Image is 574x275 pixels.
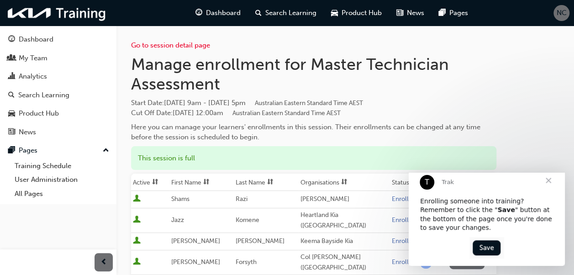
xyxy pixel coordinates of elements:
[236,258,257,266] span: Forsyth
[392,195,416,204] div: Enrolled
[300,210,388,231] div: Heartland Kia ([GEOGRAPHIC_DATA])
[171,216,184,224] span: Jazz
[4,142,113,159] button: Pages
[8,73,15,81] span: chart-icon
[236,195,248,203] span: Razi
[8,128,15,137] span: news-icon
[11,187,113,201] a: All Pages
[100,257,107,268] span: prev-icon
[300,236,388,247] div: Keema Bayside Kia
[255,7,262,19] span: search-icon
[19,53,47,63] div: My Team
[171,195,190,203] span: Shams
[4,124,113,141] a: News
[8,91,15,100] span: search-icon
[8,36,15,44] span: guage-icon
[19,108,59,119] div: Product Hub
[5,4,110,22] img: kia-training
[131,109,341,117] span: Cut Off Date : [DATE] 12:00am
[131,54,496,94] h1: Manage enrollment for Master Technician Assessment
[553,5,569,21] button: NC
[557,8,567,18] span: NC
[331,7,338,19] span: car-icon
[171,237,220,245] span: [PERSON_NAME]
[133,195,141,204] span: User is active
[300,252,388,273] div: Col [PERSON_NAME] ([GEOGRAPHIC_DATA])
[203,179,210,186] span: sorting-icon
[324,4,389,22] a: car-iconProduct Hub
[188,4,248,22] a: guage-iconDashboard
[19,34,53,45] div: Dashboard
[390,174,444,191] th: Toggle SortBy
[103,145,109,157] span: up-icon
[267,179,274,186] span: sorting-icon
[265,8,316,18] span: Search Learning
[409,173,565,266] iframe: Intercom live chat message
[8,54,15,63] span: people-icon
[4,87,113,104] a: Search Learning
[392,216,416,225] div: Enrolled
[169,174,234,191] th: Toggle SortBy
[11,173,113,187] a: User Administration
[206,8,241,18] span: Dashboard
[300,194,388,205] div: [PERSON_NAME]
[19,71,47,82] div: Analytics
[171,258,220,266] span: [PERSON_NAME]
[432,4,475,22] a: pages-iconPages
[133,216,141,225] span: User is active
[255,99,363,107] span: Australian Eastern Standard Time AEST
[4,50,113,67] a: My Team
[152,179,158,186] span: sorting-icon
[449,8,468,18] span: Pages
[4,68,113,85] a: Analytics
[4,105,113,122] a: Product Hub
[131,122,496,143] div: Here you can manage your learners' enrollments in this session. Their enrollments can be changed ...
[195,7,202,19] span: guage-icon
[131,98,496,108] span: Start Date :
[4,29,113,142] button: DashboardMy TeamAnalyticsSearch LearningProduct HubNews
[89,33,106,41] b: Save
[389,4,432,22] a: news-iconNews
[341,179,348,186] span: sorting-icon
[11,24,145,60] div: Enrolling someone into training? Remember to click the " " button at the bottom of the page once ...
[236,216,259,224] span: Komene
[8,110,15,118] span: car-icon
[133,237,141,246] span: User is active
[232,109,341,117] span: Australian Eastern Standard Time AEST
[4,31,113,48] a: Dashboard
[299,174,390,191] th: Toggle SortBy
[19,145,37,156] div: Pages
[248,4,324,22] a: search-iconSearch Learning
[342,8,382,18] span: Product Hub
[19,127,36,137] div: News
[234,174,299,191] th: Toggle SortBy
[133,258,141,267] span: User is active
[396,7,403,19] span: news-icon
[8,147,15,155] span: pages-icon
[407,8,424,18] span: News
[439,7,446,19] span: pages-icon
[11,159,113,173] a: Training Schedule
[131,174,169,191] th: Toggle SortBy
[164,99,363,107] span: [DATE] 9am - [DATE] 5pm
[392,237,416,246] div: Enrolled
[392,258,416,267] div: Enrolled
[131,146,496,170] div: This session is full
[236,237,284,245] span: [PERSON_NAME]
[131,41,210,49] a: Go to session detail page
[18,90,69,100] div: Search Learning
